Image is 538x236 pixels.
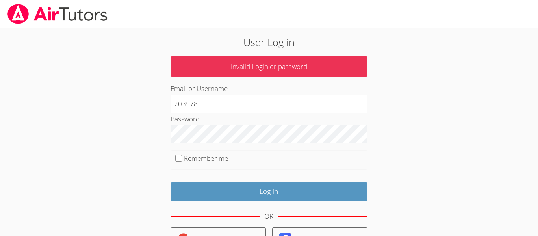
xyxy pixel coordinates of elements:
[171,114,200,123] label: Password
[7,4,108,24] img: airtutors_banner-c4298cdbf04f3fff15de1276eac7730deb9818008684d7c2e4769d2f7ddbe033.png
[171,56,367,77] p: Invalid Login or password
[264,211,273,222] div: OR
[184,154,228,163] label: Remember me
[171,182,367,201] input: Log in
[124,35,414,50] h2: User Log in
[171,84,228,93] label: Email or Username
